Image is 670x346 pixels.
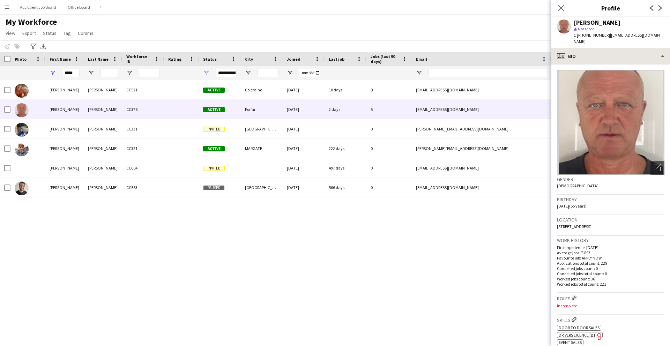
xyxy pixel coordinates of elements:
[203,185,225,190] span: Paused
[557,217,664,223] h3: Location
[84,119,122,138] div: [PERSON_NAME]
[203,70,209,76] button: Open Filter Menu
[366,178,412,197] div: 0
[557,303,664,308] p: Incomplete
[325,178,366,197] div: 566 days
[45,178,84,197] div: [PERSON_NAME]
[40,29,59,38] a: Status
[15,142,29,156] img: James Harvey
[557,203,587,209] span: [DATE] (55 years)
[50,57,71,62] span: First Name
[574,20,620,26] div: [PERSON_NAME]
[122,80,164,99] div: CC521
[45,139,84,158] div: [PERSON_NAME]
[412,178,551,197] div: [EMAIL_ADDRESS][DOMAIN_NAME]
[557,245,664,250] p: First experience: [DATE]
[557,266,664,271] p: Cancelled jobs count: 0
[557,70,664,175] img: Crew avatar or photo
[557,316,664,323] h3: Skills
[557,183,598,188] span: [DEMOGRAPHIC_DATA]
[100,69,118,77] input: Last Name Filter Input
[245,57,253,62] span: City
[29,42,37,51] app-action-btn: Advanced filters
[122,178,164,197] div: CC563
[416,57,427,62] span: Email
[64,30,71,36] span: Tag
[126,70,133,76] button: Open Filter Menu
[45,100,84,119] div: [PERSON_NAME]
[50,70,56,76] button: Open Filter Menu
[203,57,217,62] span: Status
[168,57,181,62] span: Rating
[75,29,96,38] a: Comms
[15,57,27,62] span: Photo
[287,70,293,76] button: Open Filter Menu
[557,276,664,281] p: Worked jobs count: 36
[416,70,422,76] button: Open Filter Menu
[557,281,664,287] p: Worked jobs total count: 221
[283,178,325,197] div: [DATE]
[15,123,29,137] img: James Greaney
[84,139,122,158] div: [PERSON_NAME]
[557,271,664,276] p: Cancelled jobs total count: 0
[429,69,547,77] input: Email Filter Input
[325,139,366,158] div: 222 days
[551,3,670,13] h3: Profile
[366,158,412,178] div: 0
[15,84,29,98] img: James Beggs
[329,57,344,62] span: Last job
[203,88,225,93] span: Active
[15,181,29,195] img: James Wright
[241,80,283,99] div: Coleraine
[325,158,366,178] div: 497 days
[84,158,122,178] div: [PERSON_NAME]
[84,80,122,99] div: [PERSON_NAME]
[45,119,84,138] div: [PERSON_NAME]
[84,100,122,119] div: [PERSON_NAME]
[287,57,300,62] span: Joined
[122,158,164,178] div: CC604
[412,158,551,178] div: [EMAIL_ADDRESS][DOMAIN_NAME]
[88,70,94,76] button: Open Filter Menu
[412,80,551,99] div: [EMAIL_ADDRESS][DOMAIN_NAME]
[325,80,366,99] div: 10 days
[578,26,595,31] span: Not rated
[412,139,551,158] div: [PERSON_NAME][EMAIL_ADDRESS][DOMAIN_NAME]
[366,100,412,119] div: 5
[15,103,29,117] img: James Foster
[241,100,283,119] div: Forfar
[574,32,610,38] span: t. [PHONE_NUMBER]
[325,100,366,119] div: 2 days
[3,29,18,38] a: View
[559,332,597,338] span: Drivers Licence (B1)
[14,0,62,14] button: ALL Client Job Board
[412,119,551,138] div: [PERSON_NAME][EMAIL_ADDRESS][DOMAIN_NAME]
[283,139,325,158] div: [DATE]
[6,17,57,27] span: My Workforce
[45,80,84,99] div: [PERSON_NAME]
[557,261,664,266] p: Applications total count: 229
[122,139,164,158] div: CC321
[258,69,278,77] input: City Filter Input
[20,29,39,38] a: Export
[557,255,664,261] p: Favourite job: APPLY NOW
[241,119,283,138] div: [GEOGRAPHIC_DATA]
[78,30,94,36] span: Comms
[574,32,662,44] span: | [EMAIL_ADDRESS][DOMAIN_NAME]
[122,119,164,138] div: CC331
[557,224,591,229] span: [STREET_ADDRESS]
[203,127,225,132] span: Invited
[241,178,283,197] div: [GEOGRAPHIC_DATA]
[88,57,109,62] span: Last Name
[62,0,96,14] button: Office Board
[245,70,251,76] button: Open Filter Menu
[557,196,664,203] h3: Birthday
[366,139,412,158] div: 0
[62,69,80,77] input: First Name Filter Input
[203,107,225,112] span: Active
[557,176,664,182] h3: Gender
[203,146,225,151] span: Active
[283,80,325,99] div: [DATE]
[283,158,325,178] div: [DATE]
[366,80,412,99] div: 8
